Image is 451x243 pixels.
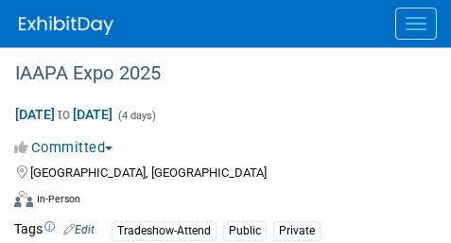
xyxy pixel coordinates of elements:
[55,107,73,122] span: to
[14,138,120,158] button: Committed
[116,110,156,122] span: (4 days)
[223,221,267,241] div: Public
[14,219,95,241] td: Tags
[14,188,413,217] div: Event Format
[395,8,437,40] button: Menu
[14,106,113,123] span: [DATE] [DATE]
[19,16,113,35] img: ExhibitDay
[30,165,267,180] span: [GEOGRAPHIC_DATA], [GEOGRAPHIC_DATA]
[273,221,321,241] div: Private
[9,57,413,91] div: IAAPA Expo 2025
[112,221,217,241] div: Tradeshow-Attend
[63,223,95,236] a: Edit
[14,191,33,206] img: Format-Inperson.png
[36,192,80,206] div: In-Person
